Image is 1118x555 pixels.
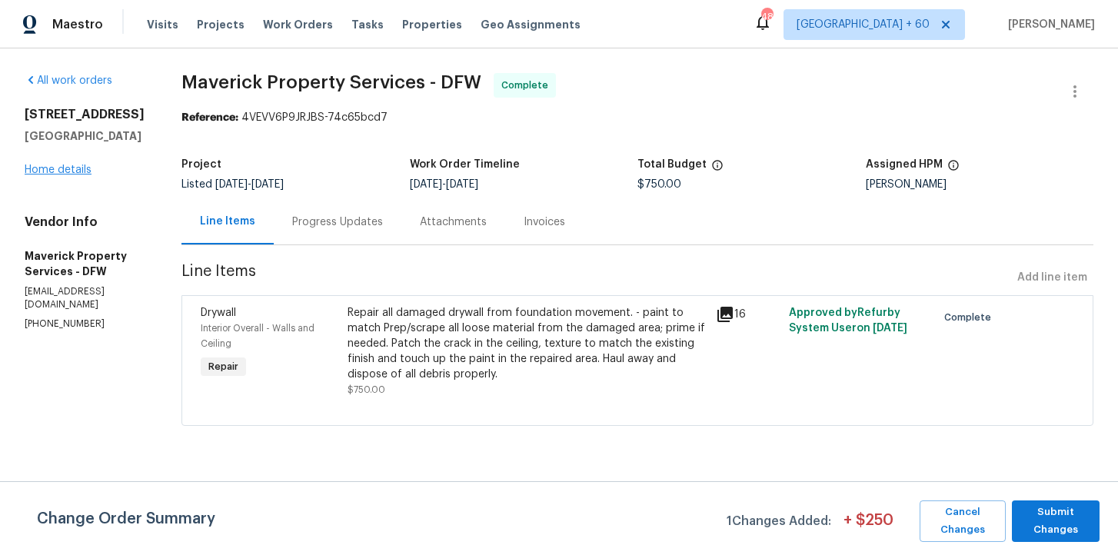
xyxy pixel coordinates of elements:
[410,179,442,190] span: [DATE]
[761,9,772,25] div: 489
[25,248,145,279] h5: Maverick Property Services - DFW
[201,307,236,318] span: Drywall
[147,17,178,32] span: Visits
[711,159,724,179] span: The total cost of line items that have been proposed by Opendoor. This sum includes line items th...
[25,214,145,230] h4: Vendor Info
[446,179,478,190] span: [DATE]
[716,305,780,324] div: 16
[202,359,245,374] span: Repair
[348,305,706,382] div: Repair all damaged drywall from foundation movement. - paint to match Prep/scrape all loose mater...
[25,165,92,175] a: Home details
[873,323,907,334] span: [DATE]
[181,264,1011,292] span: Line Items
[181,110,1093,125] div: 4VEVV6P9JRJBS-74c65bcd7
[201,324,314,348] span: Interior Overall - Walls and Ceiling
[292,214,383,230] div: Progress Updates
[215,179,248,190] span: [DATE]
[25,128,145,144] h5: [GEOGRAPHIC_DATA]
[789,307,907,334] span: Approved by Refurby System User on
[420,214,487,230] div: Attachments
[181,73,481,91] span: Maverick Property Services - DFW
[947,159,960,179] span: The hpm assigned to this work order.
[52,17,103,32] span: Maestro
[410,159,520,170] h5: Work Order Timeline
[1002,17,1095,32] span: [PERSON_NAME]
[866,159,943,170] h5: Assigned HPM
[181,112,238,123] b: Reference:
[944,310,997,325] span: Complete
[200,214,255,229] div: Line Items
[402,17,462,32] span: Properties
[797,17,930,32] span: [GEOGRAPHIC_DATA] + 60
[501,78,554,93] span: Complete
[481,17,581,32] span: Geo Assignments
[25,107,145,122] h2: [STREET_ADDRESS]
[197,17,245,32] span: Projects
[25,317,145,331] p: [PHONE_NUMBER]
[348,385,385,394] span: $750.00
[524,214,565,230] div: Invoices
[637,179,681,190] span: $750.00
[637,159,707,170] h5: Total Budget
[25,285,145,311] p: [EMAIL_ADDRESS][DOMAIN_NAME]
[181,159,221,170] h5: Project
[263,17,333,32] span: Work Orders
[866,179,1094,190] div: [PERSON_NAME]
[251,179,284,190] span: [DATE]
[410,179,478,190] span: -
[25,75,112,86] a: All work orders
[351,19,384,30] span: Tasks
[215,179,284,190] span: -
[181,179,284,190] span: Listed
